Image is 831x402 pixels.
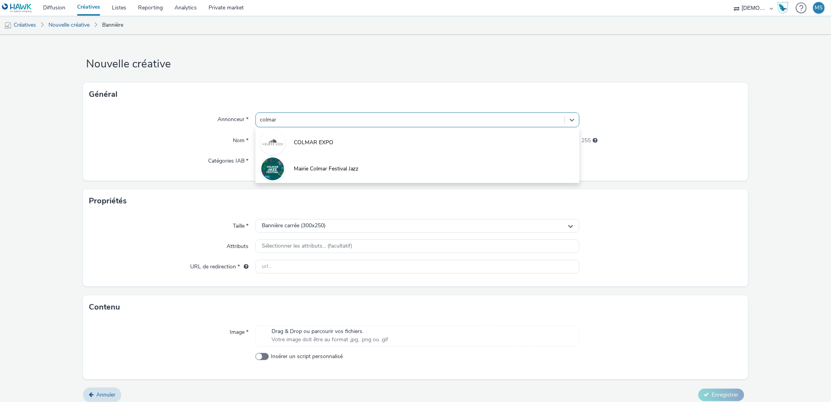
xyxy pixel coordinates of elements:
[45,16,94,34] a: Nouvelle créative
[261,158,284,180] img: Mairie Colmar Festival Jazz
[214,112,252,123] label: Annonceur *
[294,165,359,173] span: Mairie Colmar Festival Jazz
[262,223,326,229] span: Bannière carrée (300x250)
[581,137,591,145] span: 255
[271,353,343,360] span: Insérer un script personnalisé
[89,301,120,313] h3: Contenu
[223,239,252,250] label: Attributs
[96,391,115,398] span: Annuler
[89,195,127,207] h3: Propriétés
[815,2,823,14] div: MS
[261,131,284,154] img: COLMAR EXPO
[89,89,117,100] h3: Général
[712,391,739,398] span: Enregistrer
[98,16,127,34] a: Bannière
[262,243,353,250] span: Sélectionner les attributs... (facultatif)
[4,22,12,29] img: mobile
[227,325,252,336] label: Image *
[593,137,597,145] div: 255 caractères maximum
[777,2,792,14] a: Hawk Academy
[187,260,252,271] label: URL de redirection *
[2,3,32,13] img: undefined Logo
[272,328,389,335] span: Drag & Drop ou parcourir vos fichiers.
[240,263,248,271] div: L'URL de redirection sera utilisée comme URL de validation avec certains SSP et ce sera l'URL de ...
[255,260,580,273] input: url...
[205,154,252,165] label: Catégories IAB *
[230,134,252,145] label: Nom *
[698,389,744,401] button: Enregistrer
[272,336,389,344] span: Votre image doit être au format .jpg, .png ou .gif
[83,57,748,72] h1: Nouvelle créative
[294,139,333,147] span: COLMAR EXPO
[230,219,252,230] label: Taille *
[777,2,789,14] img: Hawk Academy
